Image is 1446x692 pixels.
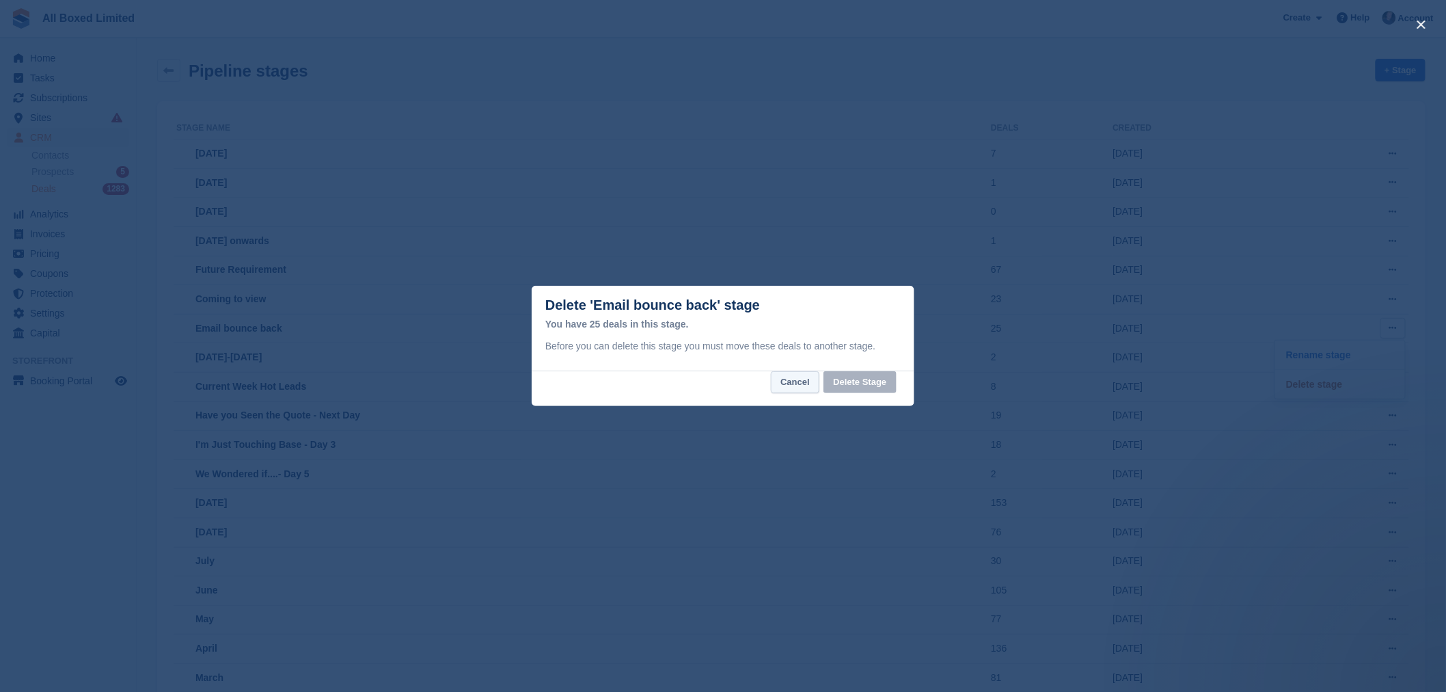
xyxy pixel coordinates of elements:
span: Delete 'Email bounce back' stage [545,297,760,312]
button: close [1410,14,1432,36]
p: Before you can delete this stage you must move these deals to another stage. [545,338,875,354]
button: Cancel [771,371,819,394]
p: You have 25 deals in this stage. [545,316,875,332]
button: Delete Stage [823,371,896,394]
